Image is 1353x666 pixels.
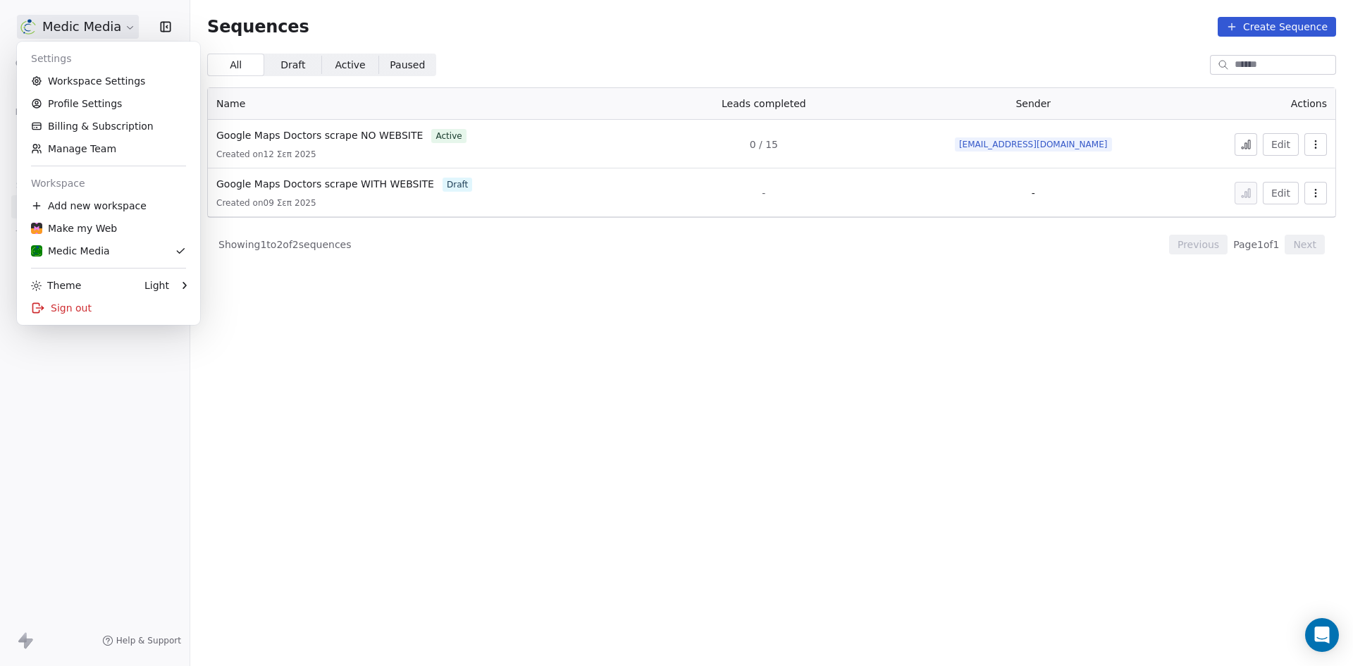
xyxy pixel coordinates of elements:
div: Sign out [23,297,194,319]
img: favicon-orng.png [31,223,42,234]
a: Profile Settings [23,92,194,115]
a: Manage Team [23,137,194,160]
div: Settings [23,47,194,70]
div: Add new workspace [23,195,194,217]
div: Light [144,278,169,292]
div: Theme [31,278,81,292]
a: Workspace Settings [23,70,194,92]
div: Make my Web [31,221,117,235]
a: Billing & Subscription [23,115,194,137]
div: Medic Media [31,244,110,258]
div: Workspace [23,172,194,195]
img: Logoicon.png [31,245,42,257]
